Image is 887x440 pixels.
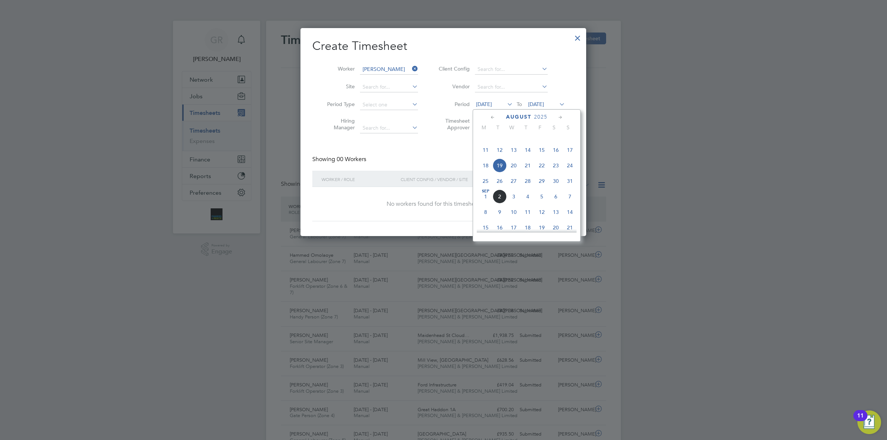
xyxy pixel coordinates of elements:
[857,410,881,434] button: Open Resource Center, 11 new notifications
[493,205,507,219] span: 9
[436,65,470,72] label: Client Config
[320,171,399,188] div: Worker / Role
[312,38,574,54] h2: Create Timesheet
[493,190,507,204] span: 2
[479,190,493,193] span: Sep
[436,83,470,90] label: Vendor
[337,156,366,163] span: 00 Workers
[476,101,492,108] span: [DATE]
[549,190,563,204] span: 6
[491,124,505,131] span: T
[521,205,535,219] span: 11
[535,143,549,157] span: 15
[549,143,563,157] span: 16
[521,174,535,188] span: 28
[561,124,575,131] span: S
[514,99,524,109] span: To
[506,114,531,120] span: August
[322,83,355,90] label: Site
[857,416,864,425] div: 11
[505,124,519,131] span: W
[436,101,470,108] label: Period
[521,143,535,157] span: 14
[521,221,535,235] span: 18
[534,114,547,120] span: 2025
[535,158,549,173] span: 22
[507,190,521,204] span: 3
[479,143,493,157] span: 11
[521,158,535,173] span: 21
[507,205,521,219] span: 10
[563,190,577,204] span: 7
[528,101,544,108] span: [DATE]
[535,174,549,188] span: 29
[360,64,418,75] input: Search for...
[320,200,567,208] div: No workers found for this timesheet period.
[360,82,418,92] input: Search for...
[475,82,548,92] input: Search for...
[475,64,548,75] input: Search for...
[563,143,577,157] span: 17
[507,143,521,157] span: 13
[479,174,493,188] span: 25
[549,174,563,188] span: 30
[479,190,493,204] span: 1
[479,205,493,219] span: 8
[322,101,355,108] label: Period Type
[533,124,547,131] span: F
[360,123,418,133] input: Search for...
[322,117,355,131] label: Hiring Manager
[563,158,577,173] span: 24
[477,124,491,131] span: M
[535,221,549,235] span: 19
[549,205,563,219] span: 13
[322,65,355,72] label: Worker
[535,205,549,219] span: 12
[360,100,418,110] input: Select one
[563,174,577,188] span: 31
[563,205,577,219] span: 14
[507,221,521,235] span: 17
[399,171,517,188] div: Client Config / Vendor / Site
[312,156,368,163] div: Showing
[549,221,563,235] span: 20
[549,158,563,173] span: 23
[535,190,549,204] span: 5
[563,221,577,235] span: 21
[493,221,507,235] span: 16
[493,158,507,173] span: 19
[507,158,521,173] span: 20
[493,143,507,157] span: 12
[521,190,535,204] span: 4
[479,158,493,173] span: 18
[507,174,521,188] span: 27
[436,117,470,131] label: Timesheet Approver
[547,124,561,131] span: S
[493,174,507,188] span: 26
[519,124,533,131] span: T
[479,221,493,235] span: 15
